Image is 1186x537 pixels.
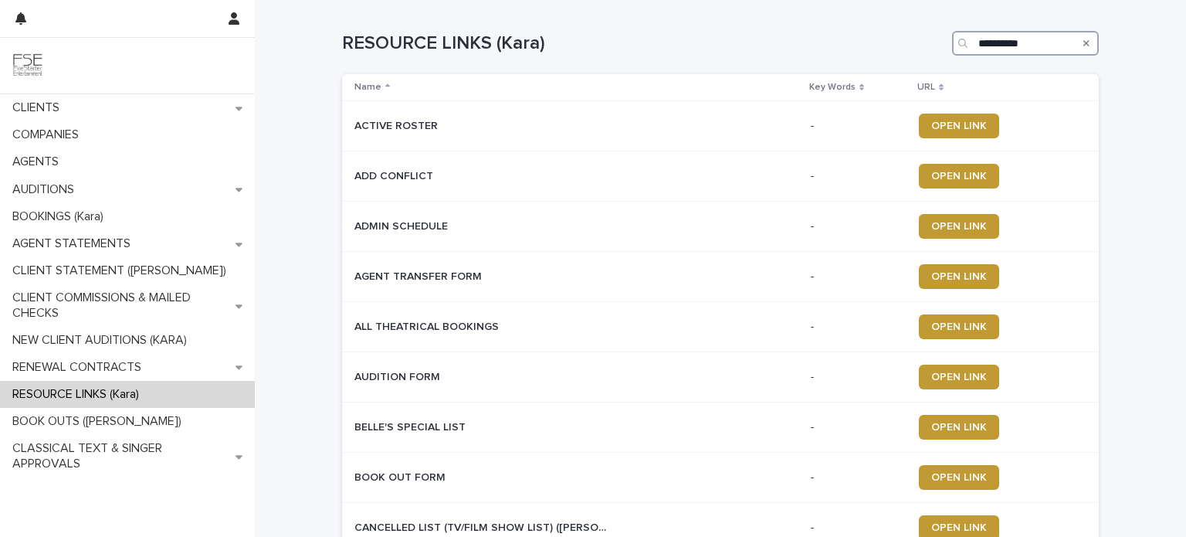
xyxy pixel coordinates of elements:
p: - [811,522,906,535]
p: ALL THEATRICAL BOOKINGS [354,318,502,334]
tr: AGENT TRANSFER FORMAGENT TRANSFER FORM -OPEN LINK [342,252,1099,302]
p: Key Words [809,79,856,96]
p: COMPANIES [6,127,91,142]
p: - [811,421,906,434]
p: ADMIN SCHEDULE [354,217,451,233]
p: - [811,220,906,233]
p: URL [917,79,935,96]
p: CLASSICAL TEXT & SINGER APPROVALS [6,441,236,471]
span: OPEN LINK [931,472,987,483]
a: OPEN LINK [919,264,999,289]
span: OPEN LINK [931,171,987,182]
p: CLIENTS [6,100,72,115]
span: OPEN LINK [931,121,987,131]
p: NEW CLIENT AUDITIONS (KARA) [6,333,199,348]
p: BELLE'S SPECIAL LIST [354,418,469,434]
p: RENEWAL CONTRACTS [6,360,154,375]
img: 9JgRvJ3ETPGCJDhvPVA5 [12,50,43,81]
p: - [811,120,906,133]
span: OPEN LINK [931,372,987,382]
p: AUDITIONS [6,182,86,197]
p: ADD CONFLICT [354,167,436,183]
span: OPEN LINK [931,271,987,282]
span: OPEN LINK [931,321,987,332]
a: OPEN LINK [919,415,999,440]
p: BOOK OUT FORM [354,468,449,484]
a: OPEN LINK [919,214,999,239]
tr: ADD CONFLICTADD CONFLICT -OPEN LINK [342,151,1099,202]
span: OPEN LINK [931,422,987,433]
a: OPEN LINK [919,314,999,339]
p: CANCELLED LIST (TV/FILM SHOW LIST) ([PERSON_NAME]) [354,518,615,535]
p: CLIENT COMMISSIONS & MAILED CHECKS [6,291,236,320]
p: CLIENT STATEMENT ([PERSON_NAME]) [6,263,239,278]
p: BOOKINGS (Kara) [6,209,116,224]
input: Search [952,31,1099,56]
p: - [811,371,906,384]
p: - [811,170,906,183]
h1: RESOURCE LINKS (Kara) [342,32,946,55]
tr: BOOK OUT FORMBOOK OUT FORM -OPEN LINK [342,453,1099,503]
tr: ADMIN SCHEDULEADMIN SCHEDULE -OPEN LINK [342,202,1099,252]
tr: AUDITION FORMAUDITION FORM -OPEN LINK [342,352,1099,403]
a: OPEN LINK [919,114,999,138]
a: OPEN LINK [919,164,999,189]
tr: BELLE'S SPECIAL LISTBELLE'S SPECIAL LIST -OPEN LINK [342,403,1099,453]
span: OPEN LINK [931,522,987,533]
p: AUDITION FORM [354,368,443,384]
a: OPEN LINK [919,465,999,490]
p: Name [354,79,381,96]
a: OPEN LINK [919,365,999,389]
p: AGENT TRANSFER FORM [354,267,485,284]
p: AGENTS [6,155,71,169]
p: AGENT STATEMENTS [6,236,143,251]
p: - [811,270,906,284]
span: OPEN LINK [931,221,987,232]
p: - [811,321,906,334]
tr: ACTIVE ROSTERACTIVE ROSTER -OPEN LINK [342,101,1099,151]
p: ACTIVE ROSTER [354,117,441,133]
tr: ALL THEATRICAL BOOKINGSALL THEATRICAL BOOKINGS -OPEN LINK [342,302,1099,352]
p: RESOURCE LINKS (Kara) [6,387,151,402]
p: - [811,471,906,484]
p: BOOK OUTS ([PERSON_NAME]) [6,414,194,429]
